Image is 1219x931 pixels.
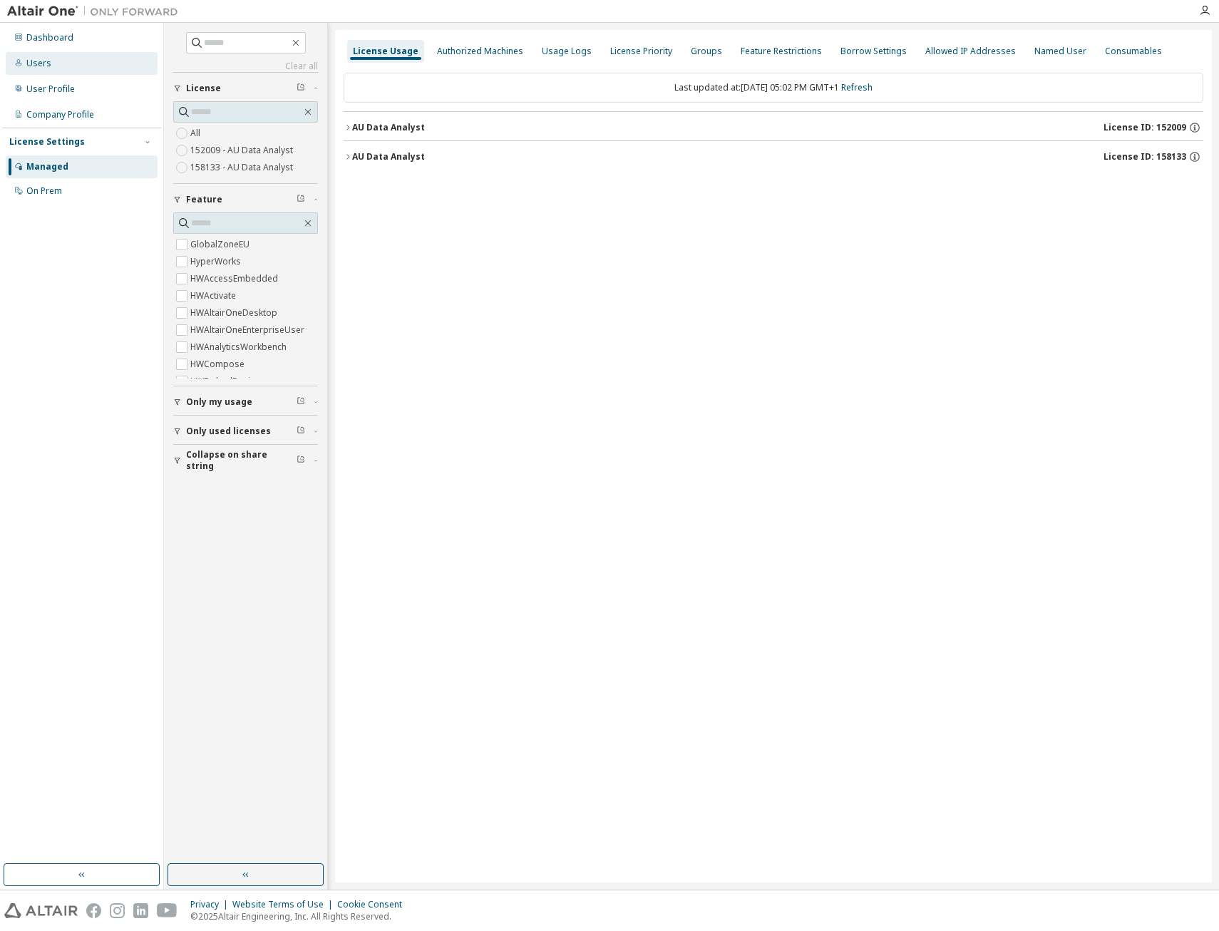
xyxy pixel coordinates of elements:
label: GlobalZoneEU [190,236,252,253]
img: youtube.svg [157,903,178,918]
span: Only my usage [186,396,252,408]
div: User Profile [26,83,75,95]
label: HWActivate [190,287,239,304]
span: Clear filter [297,194,305,205]
div: Last updated at: [DATE] 05:02 PM GMT+1 [344,73,1203,103]
label: HWAnalyticsWorkbench [190,339,289,356]
button: Feature [173,184,318,215]
button: AU Data AnalystLicense ID: 152009 [344,112,1203,143]
div: License Priority [610,46,672,57]
button: License [173,73,318,104]
img: instagram.svg [110,903,125,918]
div: Borrow Settings [840,46,907,57]
p: © 2025 Altair Engineering, Inc. All Rights Reserved. [190,910,411,922]
div: Feature Restrictions [741,46,822,57]
label: HWAltairOneEnterpriseUser [190,322,307,339]
span: Feature [186,194,222,205]
label: 158133 - AU Data Analyst [190,159,296,176]
div: Managed [26,161,68,173]
div: On Prem [26,185,62,197]
span: Collapse on share string [186,449,297,472]
div: Privacy [190,899,232,910]
span: Clear filter [297,426,305,437]
label: HWEmbedBasic [190,373,257,390]
a: Clear all [173,61,318,72]
div: Authorized Machines [437,46,523,57]
div: License Usage [353,46,418,57]
div: AU Data Analyst [352,122,425,133]
div: Named User [1034,46,1086,57]
img: altair_logo.svg [4,903,78,918]
div: Users [26,58,51,69]
div: Usage Logs [542,46,592,57]
span: License ID: 152009 [1104,122,1186,133]
img: linkedin.svg [133,903,148,918]
label: 152009 - AU Data Analyst [190,142,296,159]
span: Clear filter [297,396,305,408]
div: Allowed IP Addresses [925,46,1016,57]
span: License [186,83,221,94]
label: All [190,125,203,142]
button: Collapse on share string [173,445,318,476]
a: Refresh [841,81,873,93]
label: HyperWorks [190,253,244,270]
div: Groups [691,46,722,57]
span: Only used licenses [186,426,271,437]
div: Consumables [1105,46,1162,57]
span: Clear filter [297,455,305,466]
label: HWAccessEmbedded [190,270,281,287]
div: Website Terms of Use [232,899,337,910]
label: HWCompose [190,356,247,373]
button: Only used licenses [173,416,318,447]
span: Clear filter [297,83,305,94]
label: HWAltairOneDesktop [190,304,280,322]
div: License Settings [9,136,85,148]
div: Cookie Consent [337,899,411,910]
div: AU Data Analyst [352,151,425,163]
span: License ID: 158133 [1104,151,1186,163]
button: AU Data AnalystLicense ID: 158133 [344,141,1203,173]
img: Altair One [7,4,185,19]
img: facebook.svg [86,903,101,918]
div: Dashboard [26,32,73,43]
div: Company Profile [26,109,94,120]
button: Only my usage [173,386,318,418]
